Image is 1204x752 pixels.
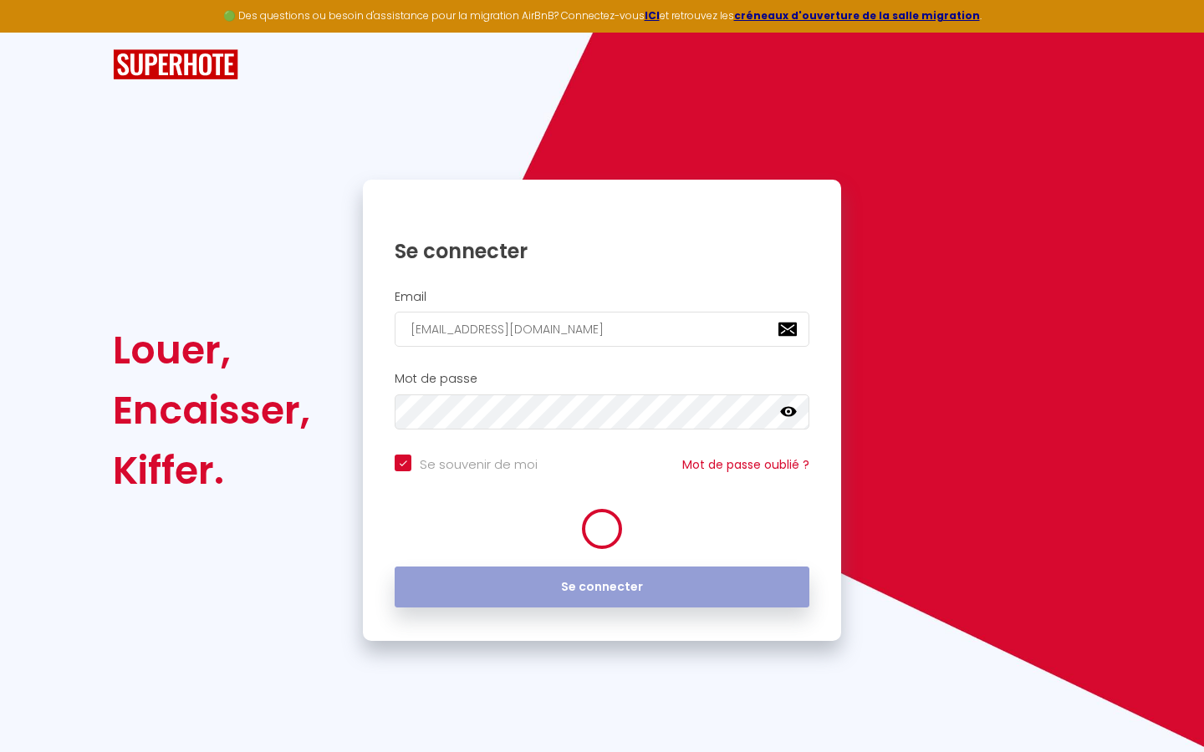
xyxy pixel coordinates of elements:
div: Louer, [113,320,310,380]
a: créneaux d'ouverture de la salle migration [734,8,980,23]
h1: Se connecter [395,238,809,264]
div: Encaisser, [113,380,310,440]
img: SuperHote logo [113,49,238,80]
h2: Mot de passe [395,372,809,386]
h2: Email [395,290,809,304]
input: Ton Email [395,312,809,347]
button: Ouvrir le widget de chat LiveChat [13,7,64,57]
a: ICI [645,8,660,23]
a: Mot de passe oublié ? [682,456,809,473]
button: Se connecter [395,567,809,608]
div: Kiffer. [113,440,310,500]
